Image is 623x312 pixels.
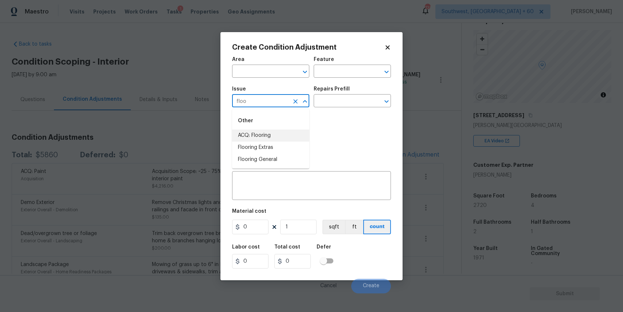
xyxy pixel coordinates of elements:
button: sqft [322,220,345,234]
li: Flooring Extras [232,142,309,154]
button: Open [300,67,310,77]
h5: Total cost [274,244,300,250]
button: Open [381,96,392,107]
li: Flooring General [232,154,309,166]
h5: Issue [232,86,246,92]
button: Open [381,67,392,77]
h5: Material cost [232,209,266,214]
h5: Feature [314,57,334,62]
button: ft [345,220,363,234]
h5: Labor cost [232,244,260,250]
button: Cancel [309,279,348,293]
button: Create [351,279,391,293]
span: Cancel [320,283,337,289]
button: count [363,220,391,234]
button: Close [300,96,310,107]
h5: Area [232,57,244,62]
button: Clear [290,96,301,107]
li: ACQ: Flooring [232,130,309,142]
h5: Defer [317,244,331,250]
h2: Create Condition Adjustment [232,44,384,51]
div: Other [232,112,309,130]
span: Create [363,283,379,289]
h5: Repairs Prefill [314,86,350,92]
